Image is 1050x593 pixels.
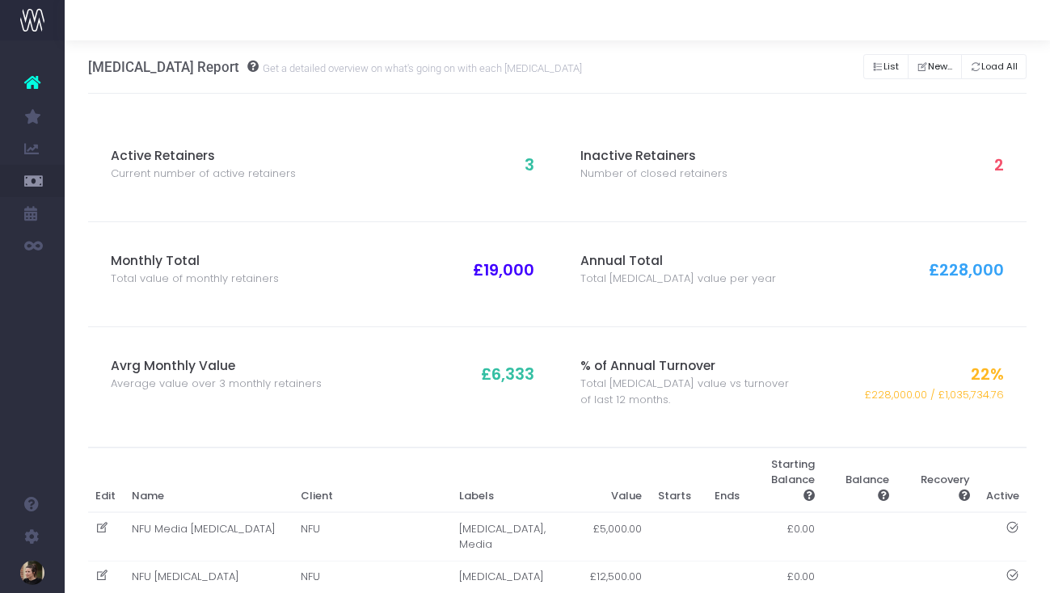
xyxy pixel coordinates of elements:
[929,259,1004,282] span: £228,000
[259,59,582,75] small: Get a detailed overview on what's going on with each [MEDICAL_DATA]
[582,512,650,561] td: £5,000.00
[111,376,322,392] span: Average value over 3 monthly retainers
[124,448,293,513] th: Name
[978,448,1027,513] th: Active
[908,54,962,79] button: New...
[111,149,323,164] h3: Active Retainers
[111,254,323,269] h3: Monthly Total
[293,512,450,561] td: NFU
[822,448,897,513] th: Balance
[451,561,582,593] td: [MEDICAL_DATA]
[748,561,823,593] td: £0.00
[293,448,450,513] th: Client
[473,259,534,282] span: £19,000
[580,149,792,164] h3: Inactive Retainers
[124,512,293,561] td: NFU Media [MEDICAL_DATA]
[580,376,792,407] span: Total [MEDICAL_DATA] value vs turnover of last 12 months.
[293,561,450,593] td: NFU
[451,448,582,513] th: Labels
[865,387,1004,403] span: £228,000.00 / £1,035,734.76
[124,561,293,593] td: NFU [MEDICAL_DATA]
[88,59,582,75] h3: [MEDICAL_DATA] Report
[971,363,1004,386] span: 22%
[580,254,792,269] h3: Annual Total
[582,448,650,513] th: Value
[863,50,1027,83] div: Button group with nested dropdown
[451,512,582,561] td: [MEDICAL_DATA], Media
[111,166,296,182] span: Current number of active retainers
[481,363,534,386] span: £6,333
[650,448,699,513] th: Starts
[580,359,792,374] h3: % of Annual Turnover
[994,154,1004,177] span: 2
[111,271,279,287] span: Total value of monthly retainers
[88,448,124,513] th: Edit
[525,154,534,177] span: 3
[580,271,776,287] span: Total [MEDICAL_DATA] value per year
[748,448,823,513] th: Starting Balance
[961,54,1027,79] button: Load All
[897,448,978,513] th: Recovery
[20,561,44,585] img: images/default_profile_image.png
[580,166,727,182] span: Number of closed retainers
[698,448,748,513] th: Ends
[748,512,823,561] td: £0.00
[863,54,909,79] button: List
[111,359,323,374] h3: Avrg Monthly Value
[582,561,650,593] td: £12,500.00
